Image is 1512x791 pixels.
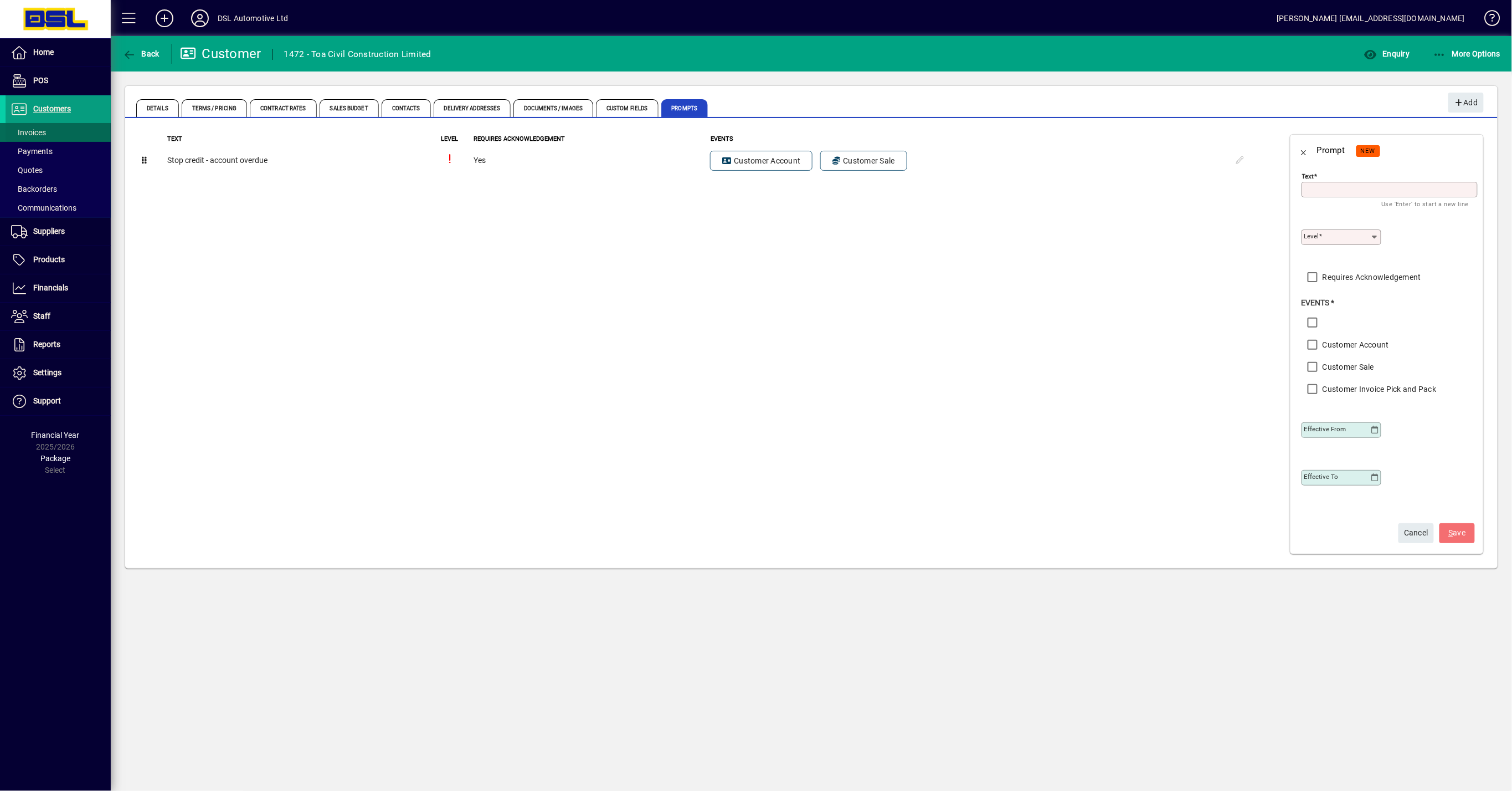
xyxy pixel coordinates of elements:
button: Enquiry [1361,44,1412,64]
span: Home [33,48,54,57]
button: Save [1439,523,1475,543]
a: Staff [6,303,111,330]
span: Staff [33,312,50,320]
label: Customer Sale [1320,361,1374,372]
span: Delivery Addresses [434,99,511,117]
span: Reports [33,340,60,349]
th: Requires Acknowledgement [473,134,710,145]
a: Suppliers [6,218,111,246]
td: Stop credit - account overdue [167,145,426,177]
a: Invoices [6,123,111,142]
label: Customer Invoice Pick and Pack [1320,384,1437,395]
th: Events [710,134,1226,145]
a: Knowledge Base [1476,2,1498,38]
a: Quotes [6,161,111,180]
button: Profile [182,8,218,28]
td: Yes [473,145,710,177]
button: Back [1290,137,1317,164]
span: Communications [11,203,76,212]
a: Payments [6,142,111,161]
span: Products [33,255,65,264]
span: Back [122,49,160,58]
span: Customers [33,104,71,113]
span: Settings [33,368,61,377]
mat-label: Level [1304,232,1319,240]
mat-label: Effective From [1304,425,1346,433]
a: Products [6,246,111,274]
span: Cancel [1404,524,1428,542]
app-page-header-button: Back [111,44,172,64]
div: 1472 - Toa Civil Construction Limited [284,45,431,63]
span: Sales Budget [320,99,379,117]
button: Cancel [1398,523,1434,543]
div: [PERSON_NAME] [EMAIL_ADDRESS][DOMAIN_NAME] [1277,9,1465,27]
label: Requires Acknowledgement [1320,272,1421,283]
span: Backorders [11,185,57,193]
a: Home [6,39,111,67]
mat-label: Effective To [1304,473,1339,481]
th: Text [167,134,426,145]
span: Terms / Pricing [182,99,248,117]
span: Invoices [11,128,46,137]
span: Support [33,396,61,405]
span: Details [136,99,179,117]
button: Add [147,8,182,28]
span: Suppliers [33,227,65,236]
span: Contract Rates [250,99,316,117]
label: Customer Account [1320,339,1389,350]
span: Prompts [661,99,708,117]
span: More Options [1433,49,1501,58]
div: Customer [180,45,261,63]
span: Contacts [382,99,431,117]
mat-hint: Use 'Enter' to start a new line [1382,197,1469,210]
a: Backorders [6,180,111,198]
span: Financial Year [32,431,80,440]
span: Events * [1302,298,1335,307]
a: Reports [6,331,111,359]
a: POS [6,67,111,95]
span: Custom Fields [596,99,658,117]
span: Documents / Images [513,99,593,117]
span: ave [1449,524,1466,542]
span: Add [1454,94,1478,112]
span: S [1449,528,1453,537]
span: Package [40,454,70,463]
a: Communications [6,198,111,217]
span: POS [33,76,48,85]
span: Customer Sale [832,155,895,166]
span: Payments [11,147,53,156]
th: Level [426,134,474,145]
span: Quotes [11,166,43,175]
button: Add [1448,93,1484,113]
a: Settings [6,359,111,387]
div: Prompt [1317,141,1345,159]
button: Back [120,44,162,64]
a: Support [6,387,111,415]
span: Enquiry [1364,49,1410,58]
span: NEW [1361,147,1376,155]
div: DSL Automotive Ltd [218,9,288,27]
a: Financials [6,274,111,302]
span: Customer Account [722,155,800,166]
span: Financials [33,283,68,292]
mat-label: Text [1302,172,1314,180]
button: More Options [1431,44,1504,64]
